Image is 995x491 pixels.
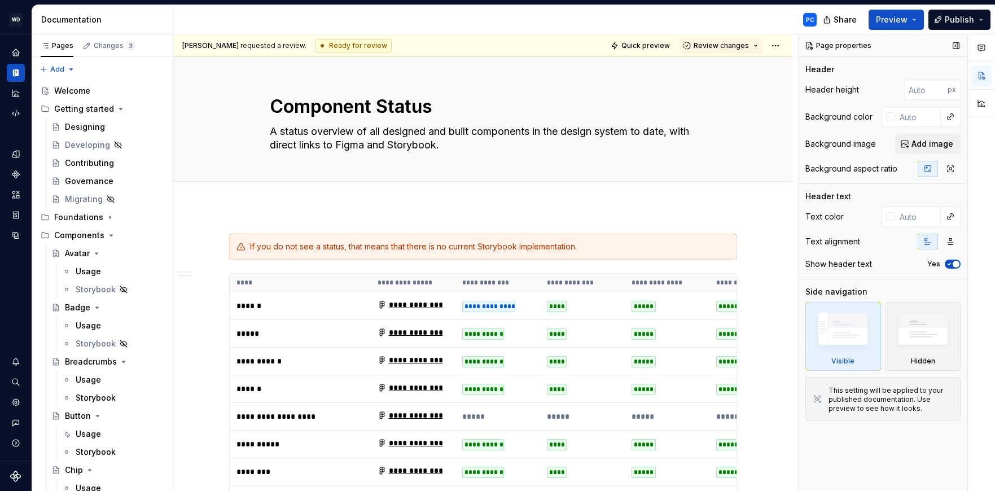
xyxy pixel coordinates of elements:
[268,93,694,120] textarea: Component Status
[7,206,25,224] a: Storybook stories
[805,111,873,122] div: Background color
[886,302,961,371] div: Hidden
[58,389,168,407] a: Storybook
[829,386,953,413] div: This setting will be applied to your published documentation. Use preview to see how it looks.
[911,138,953,150] span: Add image
[805,64,834,75] div: Header
[76,320,101,331] div: Usage
[182,41,306,50] span: requested a review.
[47,154,168,172] a: Contributing
[7,84,25,102] a: Analytics
[805,302,881,371] div: Visible
[268,122,694,154] textarea: A status overview of all designed and built components in the design system to date, with direct ...
[76,428,101,440] div: Usage
[47,172,168,190] a: Governance
[58,425,168,443] a: Usage
[65,194,103,205] div: Migrating
[805,211,844,222] div: Text color
[58,443,168,461] a: Storybook
[7,145,25,163] a: Design tokens
[50,65,64,74] span: Add
[895,107,941,127] input: Auto
[65,176,113,187] div: Governance
[76,284,116,295] div: Storybook
[7,393,25,411] a: Settings
[47,244,168,262] a: Avatar
[36,82,168,100] a: Welcome
[65,139,110,151] div: Developing
[58,262,168,280] a: Usage
[911,357,935,366] div: Hidden
[41,41,73,50] div: Pages
[65,464,83,476] div: Chip
[805,286,867,297] div: Side navigation
[831,357,854,366] div: Visible
[250,241,730,252] div: If you do not see a status, that means that there is no current Storybook implementation.
[7,43,25,62] a: Home
[58,371,168,389] a: Usage
[126,41,135,50] span: 3
[47,353,168,371] a: Breadcrumbs
[65,302,90,313] div: Badge
[76,338,116,349] div: Storybook
[805,236,860,247] div: Text alignment
[7,226,25,244] div: Data sources
[58,317,168,335] a: Usage
[945,14,974,25] span: Publish
[65,157,114,169] div: Contributing
[680,38,763,54] button: Review changes
[817,10,864,30] button: Share
[65,248,90,259] div: Avatar
[7,373,25,391] button: Search ⌘K
[805,163,897,174] div: Background aspect ratio
[895,207,941,227] input: Auto
[621,41,670,50] span: Quick preview
[927,260,940,269] label: Yes
[76,266,101,277] div: Usage
[54,85,90,97] div: Welcome
[65,356,117,367] div: Breadcrumbs
[7,64,25,82] a: Documentation
[2,7,29,32] button: WD
[65,121,105,133] div: Designing
[65,410,91,422] div: Button
[7,353,25,371] button: Notifications
[10,471,21,482] svg: Supernova Logo
[876,14,908,25] span: Preview
[834,14,857,25] span: Share
[928,10,990,30] button: Publish
[47,190,168,208] a: Migrating
[895,134,961,154] button: Add image
[36,62,78,77] button: Add
[805,138,876,150] div: Background image
[76,374,101,385] div: Usage
[7,165,25,183] a: Components
[54,103,114,115] div: Getting started
[607,38,675,54] button: Quick preview
[805,84,859,95] div: Header height
[47,407,168,425] a: Button
[58,280,168,299] a: Storybook
[7,414,25,432] button: Contact support
[47,136,168,154] a: Developing
[869,10,924,30] button: Preview
[7,186,25,204] div: Assets
[182,41,239,50] span: [PERSON_NAME]
[76,446,116,458] div: Storybook
[58,335,168,353] a: Storybook
[806,15,814,24] div: PC
[805,191,851,202] div: Header text
[47,118,168,136] a: Designing
[76,392,116,404] div: Storybook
